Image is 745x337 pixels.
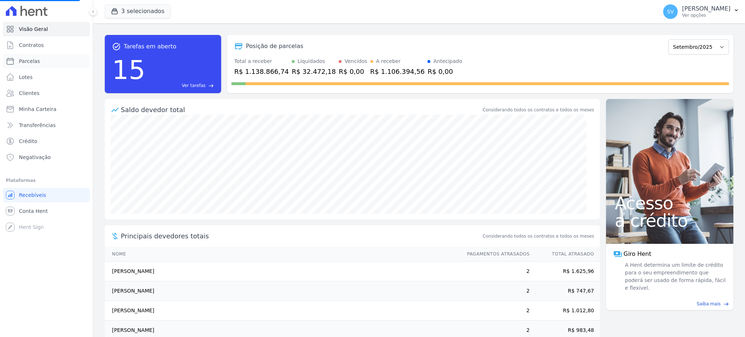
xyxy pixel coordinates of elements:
[667,9,674,14] span: SV
[370,67,425,76] div: R$ 1.106.394,56
[344,58,367,65] div: Vencidos
[624,261,726,292] span: A Hent determina um limite de crédito para o seu empreendimento que poderá ser usado de forma ráp...
[3,134,90,148] a: Crédito
[19,138,37,145] span: Crédito
[19,90,39,97] span: Clientes
[234,58,289,65] div: Total a receber
[19,25,48,33] span: Visão Geral
[19,41,44,49] span: Contratos
[615,212,725,229] span: a crédito
[3,204,90,218] a: Conta Hent
[3,70,90,84] a: Lotes
[19,207,48,215] span: Conta Hent
[112,51,146,89] div: 15
[3,54,90,68] a: Parcelas
[3,188,90,202] a: Recebíveis
[624,250,651,258] span: Giro Hent
[433,58,462,65] div: Antecipado
[724,301,729,307] span: east
[292,67,336,76] div: R$ 32.472,18
[105,281,460,301] td: [PERSON_NAME]
[3,22,90,36] a: Visão Geral
[182,82,206,89] span: Ver tarefas
[460,301,530,321] td: 2
[682,5,730,12] p: [PERSON_NAME]
[376,58,401,65] div: A receber
[246,42,303,51] div: Posição de parcelas
[427,67,462,76] div: R$ 0,00
[208,83,214,88] span: east
[3,86,90,100] a: Clientes
[19,74,33,81] span: Lotes
[530,247,600,262] th: Total Atrasado
[3,118,90,132] a: Transferências
[483,233,594,239] span: Considerando todos os contratos e todos os meses
[112,42,121,51] span: task_alt
[6,176,87,185] div: Plataformas
[610,301,729,307] a: Saiba mais east
[19,58,40,65] span: Parcelas
[121,105,481,115] div: Saldo devedor total
[460,247,530,262] th: Pagamentos Atrasados
[105,4,171,18] button: 3 selecionados
[19,106,56,113] span: Minha Carteira
[530,301,600,321] td: R$ 1.012,80
[3,38,90,52] a: Contratos
[697,301,721,307] span: Saiba mais
[105,247,460,262] th: Nome
[483,107,594,113] div: Considerando todos os contratos e todos os meses
[19,154,51,161] span: Negativação
[530,281,600,301] td: R$ 747,67
[3,150,90,164] a: Negativação
[105,301,460,321] td: [PERSON_NAME]
[657,1,745,22] button: SV [PERSON_NAME] Ver opções
[124,42,176,51] span: Tarefas em aberto
[3,102,90,116] a: Minha Carteira
[105,262,460,281] td: [PERSON_NAME]
[19,122,56,129] span: Transferências
[460,281,530,301] td: 2
[460,262,530,281] td: 2
[234,67,289,76] div: R$ 1.138.866,74
[530,262,600,281] td: R$ 1.625,96
[121,231,481,241] span: Principais devedores totais
[298,58,325,65] div: Liquidados
[682,12,730,18] p: Ver opções
[148,82,214,89] a: Ver tarefas east
[615,194,725,212] span: Acesso
[339,67,367,76] div: R$ 0,00
[19,191,46,199] span: Recebíveis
